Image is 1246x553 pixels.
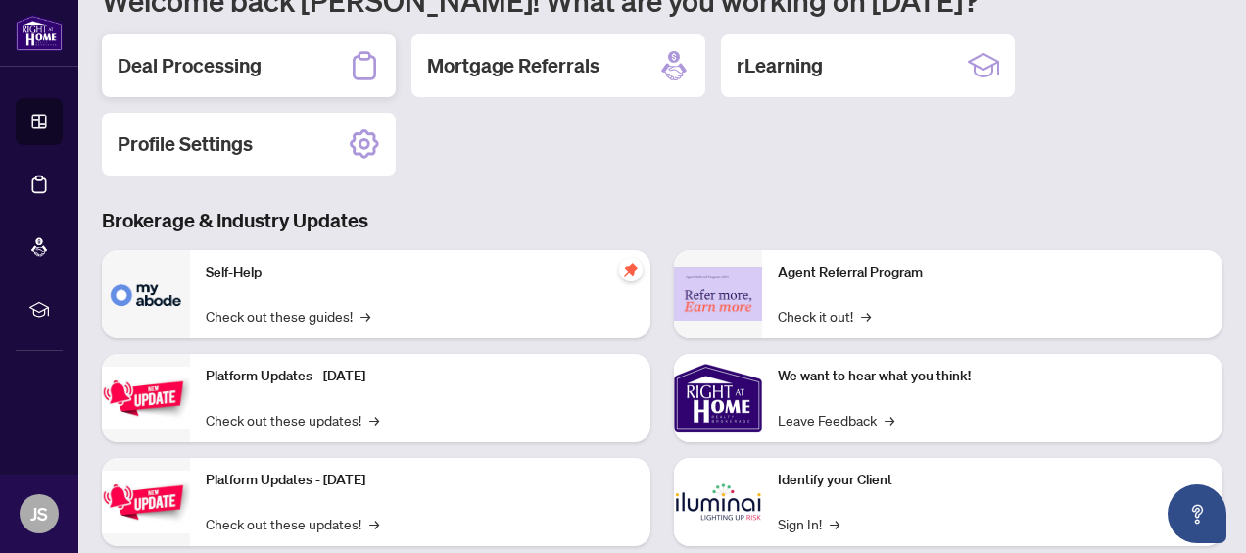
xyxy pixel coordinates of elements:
img: Platform Updates - July 8, 2025 [102,471,190,532]
img: logo [16,15,63,51]
img: Agent Referral Program [674,267,762,321]
h3: Brokerage & Industry Updates [102,207,1222,234]
h2: Profile Settings [118,130,253,158]
p: We want to hear what you think! [778,366,1207,387]
p: Self-Help [206,262,635,283]
span: → [830,513,839,534]
a: Check out these updates!→ [206,513,379,534]
img: We want to hear what you think! [674,354,762,442]
span: → [885,409,894,430]
span: → [369,409,379,430]
span: → [369,513,379,534]
img: Platform Updates - July 21, 2025 [102,367,190,428]
img: Self-Help [102,250,190,338]
button: Open asap [1168,484,1226,543]
p: Platform Updates - [DATE] [206,366,635,387]
h2: Mortgage Referrals [427,52,599,79]
p: Platform Updates - [DATE] [206,470,635,491]
span: → [360,305,370,327]
h2: rLearning [737,52,823,79]
p: Agent Referral Program [778,262,1207,283]
h2: Deal Processing [118,52,262,79]
span: pushpin [619,258,643,281]
p: Identify your Client [778,470,1207,491]
a: Check out these updates!→ [206,409,379,430]
span: JS [30,500,48,528]
a: Check out these guides!→ [206,305,370,327]
span: → [861,305,871,327]
a: Sign In!→ [778,513,839,534]
img: Identify your Client [674,458,762,546]
a: Check it out!→ [778,305,871,327]
a: Leave Feedback→ [778,409,894,430]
